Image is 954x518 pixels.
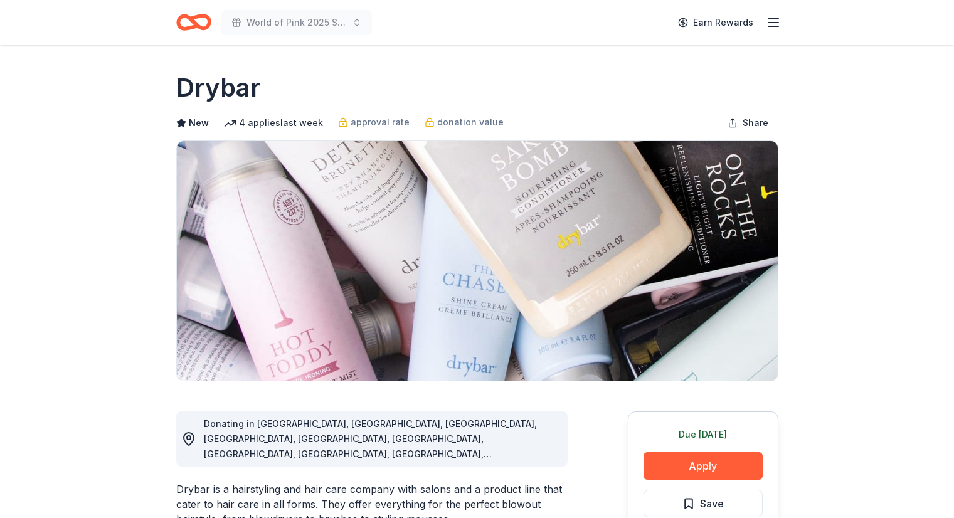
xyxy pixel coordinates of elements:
[644,427,763,442] div: Due [DATE]
[437,115,504,130] span: donation value
[224,115,323,130] div: 4 applies last week
[644,452,763,480] button: Apply
[743,115,768,130] span: Share
[670,11,761,34] a: Earn Rewards
[221,10,372,35] button: World of Pink 2025 Steps of Strength Fashion Show
[176,70,260,105] h1: Drybar
[351,115,410,130] span: approval rate
[338,115,410,130] a: approval rate
[644,490,763,517] button: Save
[425,115,504,130] a: donation value
[700,495,724,512] span: Save
[246,15,347,30] span: World of Pink 2025 Steps of Strength Fashion Show
[177,141,778,381] img: Image for Drybar
[189,115,209,130] span: New
[176,8,211,37] a: Home
[718,110,778,135] button: Share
